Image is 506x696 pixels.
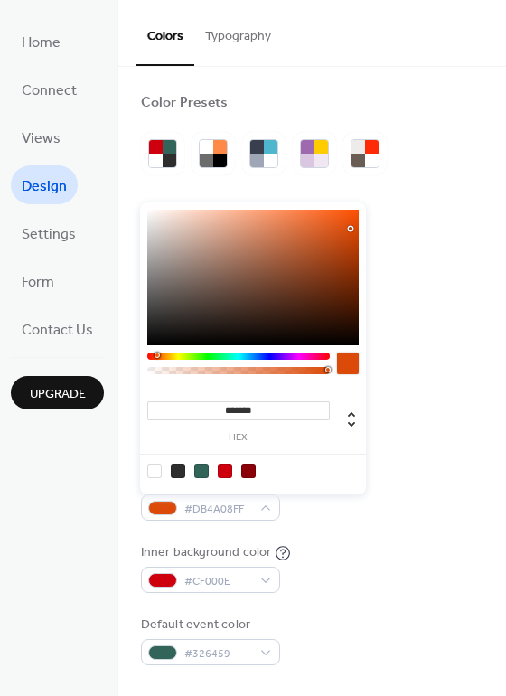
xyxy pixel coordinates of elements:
[11,376,104,409] button: Upgrade
[141,94,228,113] div: Color Presets
[11,261,65,300] a: Form
[11,118,71,156] a: Views
[171,464,185,478] div: rgb(47, 46, 46)
[30,385,86,404] span: Upgrade
[11,309,104,348] a: Contact Us
[147,464,162,478] div: rgb(255, 255, 255)
[141,616,276,635] div: Default event color
[22,268,54,296] span: Form
[22,316,93,344] span: Contact Us
[218,464,232,478] div: rgb(207, 0, 14)
[241,464,256,478] div: rgb(138, 0, 9)
[184,572,251,591] span: #CF000E
[184,644,251,663] span: #326459
[11,70,88,108] a: Connect
[11,22,71,61] a: Home
[22,125,61,153] span: Views
[194,464,209,478] div: rgb(50, 100, 89)
[11,165,78,204] a: Design
[147,433,330,443] label: hex
[22,173,67,201] span: Design
[22,77,77,105] span: Connect
[11,213,87,252] a: Settings
[22,221,76,249] span: Settings
[141,543,271,562] div: Inner background color
[22,29,61,57] span: Home
[184,500,251,519] span: #DB4A08FF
